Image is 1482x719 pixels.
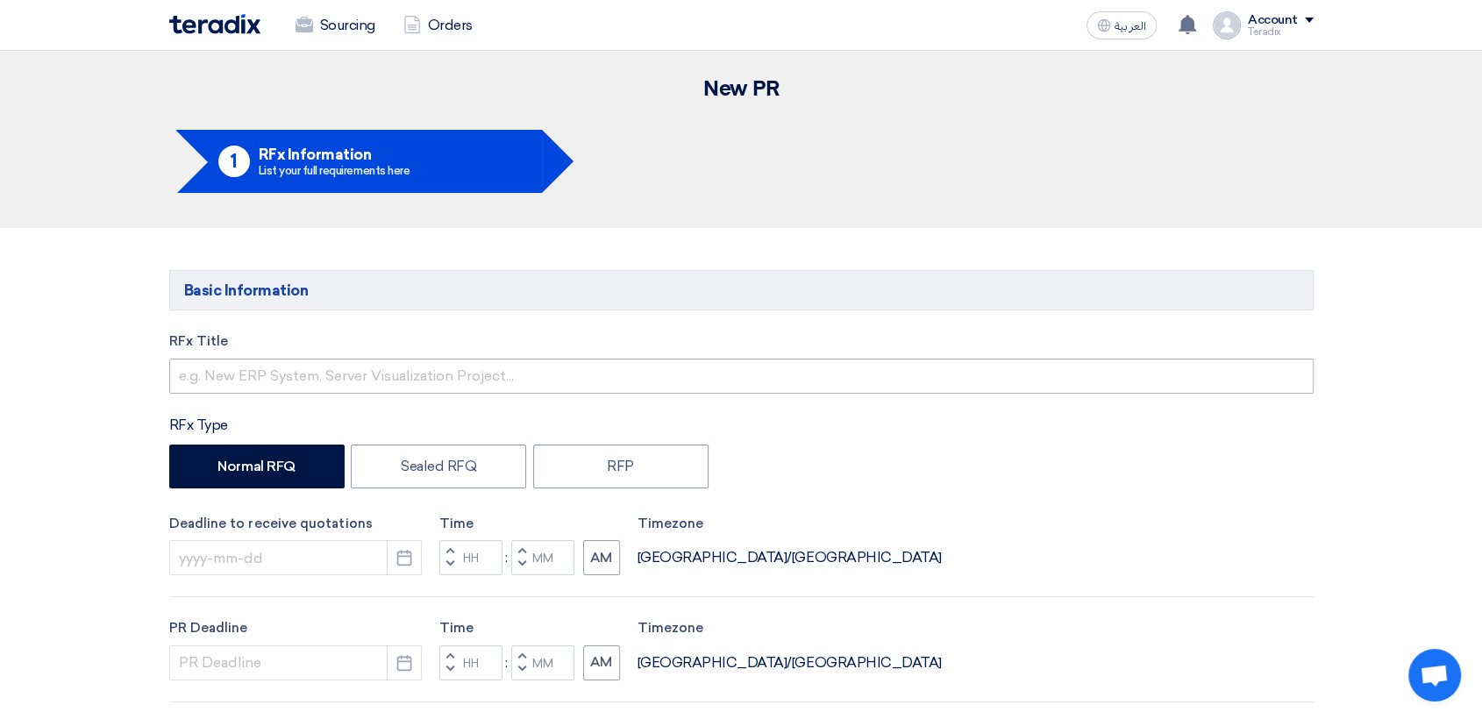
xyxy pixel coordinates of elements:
span: العربية [1115,20,1146,32]
input: Minutes [511,540,574,575]
div: List your full requirements here [259,165,410,176]
label: PR Deadline [169,618,422,638]
input: yyyy-mm-dd [169,540,422,575]
img: Teradix logo [169,14,260,34]
div: : [502,547,511,568]
button: AM [583,540,620,575]
a: Sourcing [281,6,389,45]
h2: New PR [169,77,1314,102]
button: العربية [1087,11,1157,39]
img: profile_test.png [1213,11,1241,39]
div: Teradix [1248,27,1314,37]
div: Account [1248,13,1298,28]
label: Time [439,618,620,638]
button: AM [583,645,620,680]
label: Timezone [638,618,942,638]
h5: Basic Information [169,270,1314,310]
label: Deadline to receive quotations [169,514,422,534]
input: e.g. New ERP System, Server Visualization Project... [169,359,1314,394]
div: [GEOGRAPHIC_DATA]/[GEOGRAPHIC_DATA] [638,652,942,673]
label: RFx Title [169,331,1314,352]
div: RFx Type [169,415,1314,436]
label: Normal RFQ [169,445,345,488]
input: Minutes [511,645,574,680]
div: 1 [218,146,250,177]
div: Open chat [1408,649,1461,701]
a: Orders [389,6,487,45]
input: Hours [439,645,502,680]
label: Time [439,514,620,534]
label: Sealed RFQ [351,445,526,488]
div: : [502,652,511,673]
div: [GEOGRAPHIC_DATA]/[GEOGRAPHIC_DATA] [638,547,942,568]
label: RFP [533,445,709,488]
input: Hours [439,540,502,575]
label: Timezone [638,514,942,534]
input: PR Deadline [169,645,422,680]
h5: RFx Information [259,146,410,162]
